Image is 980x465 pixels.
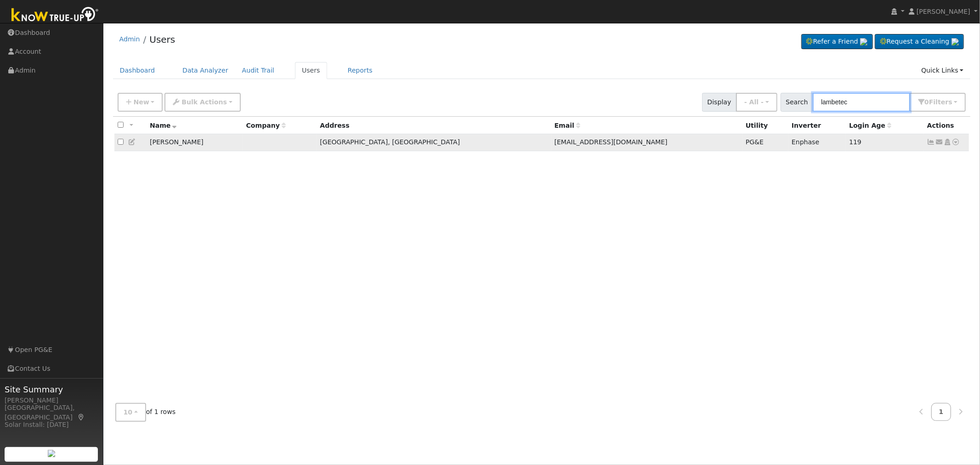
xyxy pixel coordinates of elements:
span: [PERSON_NAME] [917,8,970,15]
a: Data Analyzer [176,62,235,79]
div: Actions [927,121,966,130]
a: Refer a Friend [801,34,873,50]
td: [PERSON_NAME] [147,134,243,151]
div: Utility [746,121,785,130]
button: 10 [115,403,146,422]
span: New [133,98,149,106]
span: Days since last login [849,122,891,129]
input: Search [813,93,910,112]
button: - All - [736,93,777,112]
span: of 1 rows [115,403,176,422]
span: Name [150,122,177,129]
a: Quick Links [914,62,970,79]
a: 1 [931,403,952,421]
a: Request a Cleaning [875,34,964,50]
img: Know True-Up [7,5,103,26]
img: retrieve [860,38,867,45]
span: Enphase [792,138,819,146]
a: valibind@aol.com [935,137,944,147]
a: Users [149,34,175,45]
span: [EMAIL_ADDRESS][DOMAIN_NAME] [555,138,668,146]
button: 0Filters [910,93,966,112]
img: retrieve [48,450,55,457]
a: Reports [341,62,380,79]
span: Email [555,122,580,129]
span: PG&E [746,138,764,146]
span: s [948,98,952,106]
button: Bulk Actions [164,93,240,112]
span: 10 [124,408,133,416]
span: Display [702,93,736,112]
td: [GEOGRAPHIC_DATA], [GEOGRAPHIC_DATA] [317,134,551,151]
a: Dashboard [113,62,162,79]
a: Show Graph [927,138,935,146]
span: Company name [246,122,286,129]
span: Site Summary [5,383,98,396]
div: Inverter [792,121,843,130]
div: [GEOGRAPHIC_DATA], [GEOGRAPHIC_DATA] [5,403,98,422]
a: Other actions [952,137,960,147]
span: Filter [929,98,952,106]
img: retrieve [952,38,959,45]
a: Edit User [128,138,136,146]
div: Solar Install: [DATE] [5,420,98,430]
a: Admin [119,35,140,43]
a: Users [295,62,327,79]
div: [PERSON_NAME] [5,396,98,405]
span: Search [781,93,813,112]
a: Map [77,414,85,421]
a: Login As [943,138,952,146]
div: Address [320,121,548,130]
span: 04/30/2025 10:23:29 AM [849,138,861,146]
a: Audit Trail [235,62,281,79]
span: Bulk Actions [181,98,227,106]
button: New [118,93,163,112]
